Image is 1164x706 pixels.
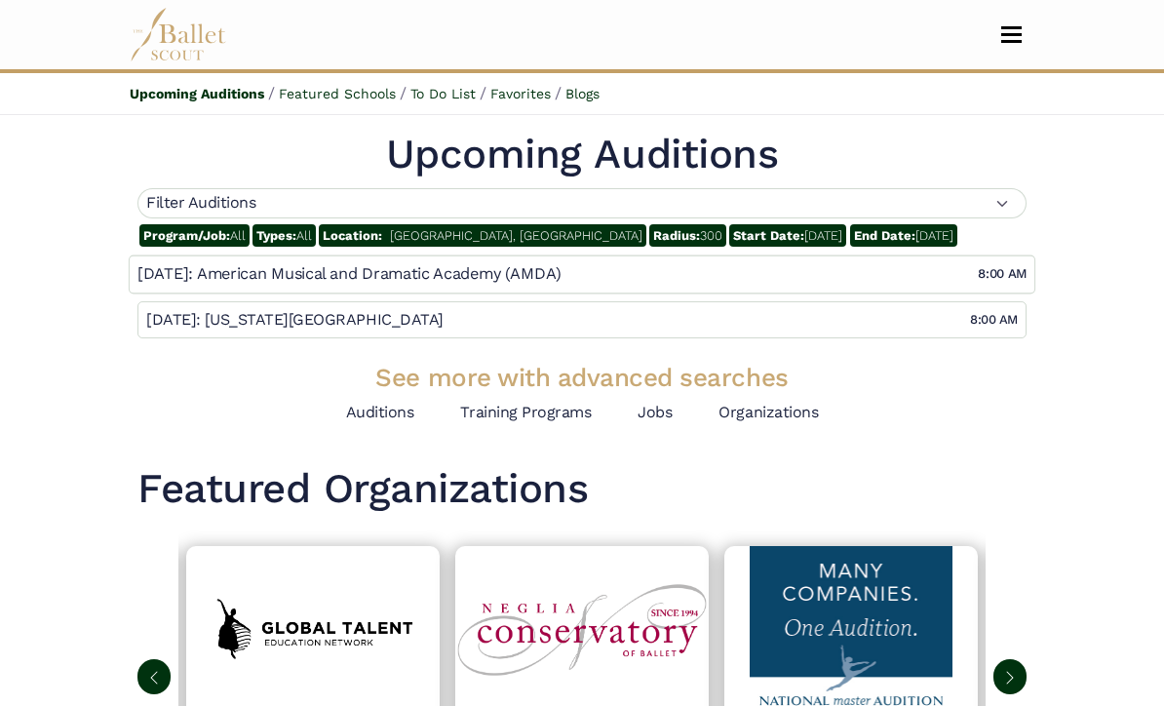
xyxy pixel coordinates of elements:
span: All [252,224,316,247]
a: Blogs [565,86,600,101]
a: Featured Schools [279,86,396,101]
span: Radius: [653,228,700,243]
a: To Do List [410,86,476,101]
a: Favorites [490,86,551,101]
h4: Filter Auditions [146,193,255,214]
span: 300 [649,224,726,247]
span: Start Date: [733,228,804,243]
a: Auditions [346,403,414,421]
span: Program/Job: [143,228,230,243]
h4: [DATE]: [137,264,193,285]
a: Jobs [638,403,672,421]
a: Training Programs [460,403,591,421]
a: Organizations [718,403,818,421]
h6: 8:00 AM [978,266,1027,283]
span: [GEOGRAPHIC_DATA], [GEOGRAPHIC_DATA] [390,228,642,243]
h1: Featured Organizations [137,462,1027,515]
button: Toggle navigation [989,25,1034,44]
h3: See more with advanced searches [137,362,1027,395]
h1: Upcoming Auditions [137,128,1027,180]
span: Location: [323,228,382,243]
span: End Date: [854,228,915,243]
h4: [US_STATE][GEOGRAPHIC_DATA] [205,310,444,331]
span: [DATE] [850,224,957,247]
h4: [DATE]: [146,310,201,331]
a: Upcoming Auditions [130,86,264,101]
span: [DATE] [729,224,846,247]
span: Types: [256,228,296,243]
h4: American Musical and Dramatic Academy (AMDA) [197,264,562,285]
span: All [139,224,250,247]
h6: 8:00 AM [970,312,1018,329]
